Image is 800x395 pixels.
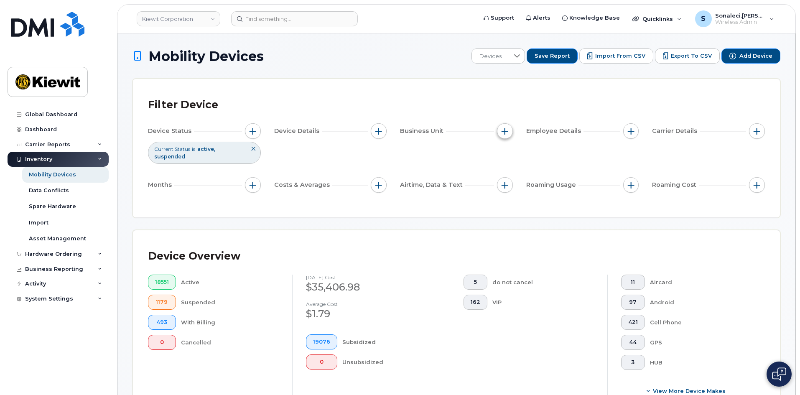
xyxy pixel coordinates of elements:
div: Device Overview [148,245,240,267]
button: 19076 [306,334,337,349]
span: suspended [154,153,185,160]
span: Device Details [274,127,322,135]
span: Device Status [148,127,194,135]
span: Devices [472,49,509,64]
button: 0 [148,335,176,350]
button: 3 [621,355,645,370]
span: View More Device Makes [653,387,726,395]
span: 421 [628,319,638,326]
span: 162 [471,299,480,306]
button: 162 [464,295,487,310]
div: $35,406.98 [306,280,436,294]
button: Export to CSV [655,48,720,64]
span: is [192,145,195,153]
button: 97 [621,295,645,310]
span: Current Status [154,145,190,153]
span: 97 [628,299,638,306]
button: 0 [306,354,337,370]
div: $1.79 [306,307,436,321]
span: 44 [628,339,638,346]
div: do not cancel [492,275,594,290]
span: Airtime, Data & Text [400,181,465,189]
div: With Billing [181,315,279,330]
button: 421 [621,315,645,330]
span: 18551 [155,279,169,285]
button: 11 [621,275,645,290]
span: 11 [628,279,638,285]
span: 0 [155,339,169,346]
h4: [DATE] cost [306,275,436,280]
span: 5 [471,279,480,285]
button: 1179 [148,295,176,310]
div: GPS [650,335,752,350]
div: Unsubsidized [342,354,437,370]
div: Active [181,275,279,290]
div: VIP [492,295,594,310]
button: Save Report [527,48,578,64]
span: Add Device [739,52,772,60]
h4: Average cost [306,301,436,307]
button: Import from CSV [579,48,653,64]
span: 19076 [313,339,330,345]
span: 3 [628,359,638,366]
span: 0 [313,359,330,365]
span: Months [148,181,174,189]
div: Subsidized [342,334,437,349]
span: Mobility Devices [148,49,264,64]
span: Costs & Averages [274,181,332,189]
div: Suspended [181,295,279,310]
span: Business Unit [400,127,446,135]
span: active [197,146,215,152]
span: 493 [155,319,169,326]
img: Open chat [772,367,786,381]
div: HUB [650,355,752,370]
span: Export to CSV [671,52,712,60]
span: Employee Details [526,127,583,135]
span: Carrier Details [652,127,700,135]
span: Import from CSV [595,52,645,60]
button: Add Device [721,48,780,64]
span: 1179 [155,299,169,306]
div: Aircard [650,275,752,290]
button: 44 [621,335,645,350]
button: 493 [148,315,176,330]
div: Android [650,295,752,310]
button: 18551 [148,275,176,290]
div: Cancelled [181,335,279,350]
button: 5 [464,275,487,290]
span: Roaming Usage [526,181,578,189]
div: Cell Phone [650,315,752,330]
div: Filter Device [148,94,218,116]
span: Save Report [535,52,570,60]
span: Roaming Cost [652,181,699,189]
